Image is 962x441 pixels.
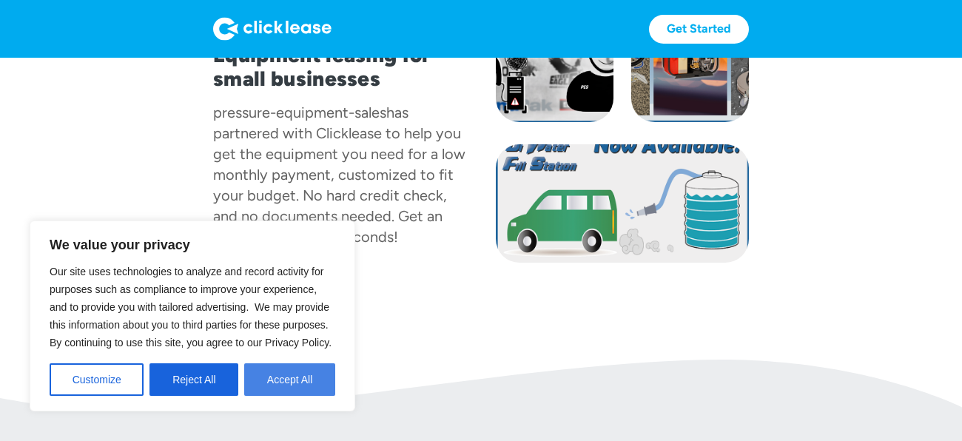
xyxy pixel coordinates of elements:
button: Accept All [244,363,335,396]
button: Customize [50,363,144,396]
p: We value your privacy [50,236,335,254]
button: Reject All [149,363,238,396]
img: Logo [213,17,332,41]
div: has partnered with Clicklease to help you get the equipment you need for a low monthly payment, c... [213,104,465,246]
h1: Equipment leasing for small businesses [213,43,466,90]
div: We value your privacy [30,220,355,411]
div: pressure-equipment-sales [213,104,386,121]
a: Get Started [649,15,749,44]
span: Our site uses technologies to analyze and record activity for purposes such as compliance to impr... [50,266,332,349]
